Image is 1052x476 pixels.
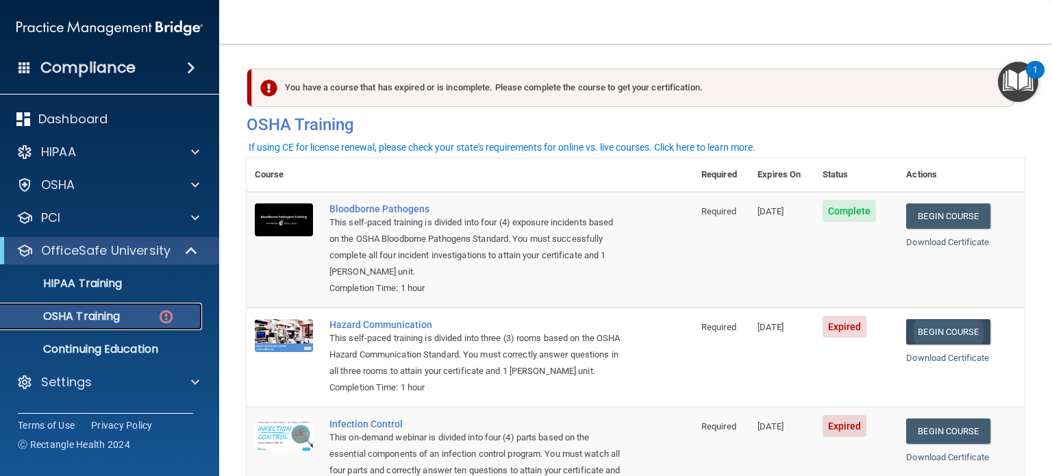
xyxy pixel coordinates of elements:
[693,158,749,192] th: Required
[41,177,75,193] p: OSHA
[906,237,989,247] a: Download Certificate
[16,144,199,160] a: HIPAA
[41,242,171,259] p: OfficeSafe University
[898,158,1025,192] th: Actions
[252,68,1014,107] div: You have a course that has expired or is incomplete. Please complete the course to get your certi...
[16,14,203,42] img: PMB logo
[998,62,1038,102] button: Open Resource Center, 1 new notification
[329,319,625,330] a: Hazard Communication
[329,203,625,214] a: Bloodborne Pathogens
[247,115,1025,134] h4: OSHA Training
[757,421,784,431] span: [DATE]
[814,158,899,192] th: Status
[247,158,321,192] th: Course
[823,200,877,222] span: Complete
[329,280,625,297] div: Completion Time: 1 hour
[701,421,736,431] span: Required
[9,310,120,323] p: OSHA Training
[757,206,784,216] span: [DATE]
[329,418,625,429] a: Infection Control
[91,418,153,432] a: Privacy Policy
[16,177,199,193] a: OSHA
[906,203,990,229] a: Begin Course
[906,353,989,363] a: Download Certificate
[41,144,76,160] p: HIPAA
[38,111,108,127] p: Dashboard
[906,418,990,444] a: Begin Course
[906,452,989,462] a: Download Certificate
[16,242,199,259] a: OfficeSafe University
[757,322,784,332] span: [DATE]
[823,415,867,437] span: Expired
[9,342,196,356] p: Continuing Education
[41,374,92,390] p: Settings
[41,210,60,226] p: PCI
[18,418,75,432] a: Terms of Use
[701,322,736,332] span: Required
[247,140,757,154] button: If using CE for license renewal, please check your state's requirements for online vs. live cours...
[260,79,277,97] img: exclamation-circle-solid-danger.72ef9ffc.png
[16,210,199,226] a: PCI
[16,374,199,390] a: Settings
[9,277,122,290] p: HIPAA Training
[18,438,130,451] span: Ⓒ Rectangle Health 2024
[823,316,867,338] span: Expired
[40,58,136,77] h4: Compliance
[329,330,625,379] div: This self-paced training is divided into three (3) rooms based on the OSHA Hazard Communication S...
[16,112,30,126] img: dashboard.aa5b2476.svg
[158,308,175,325] img: danger-circle.6113f641.png
[16,111,199,127] a: Dashboard
[329,379,625,396] div: Completion Time: 1 hour
[249,142,755,152] div: If using CE for license renewal, please check your state's requirements for online vs. live cours...
[701,206,736,216] span: Required
[1033,70,1038,88] div: 1
[329,214,625,280] div: This self-paced training is divided into four (4) exposure incidents based on the OSHA Bloodborne...
[749,158,814,192] th: Expires On
[906,319,990,345] a: Begin Course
